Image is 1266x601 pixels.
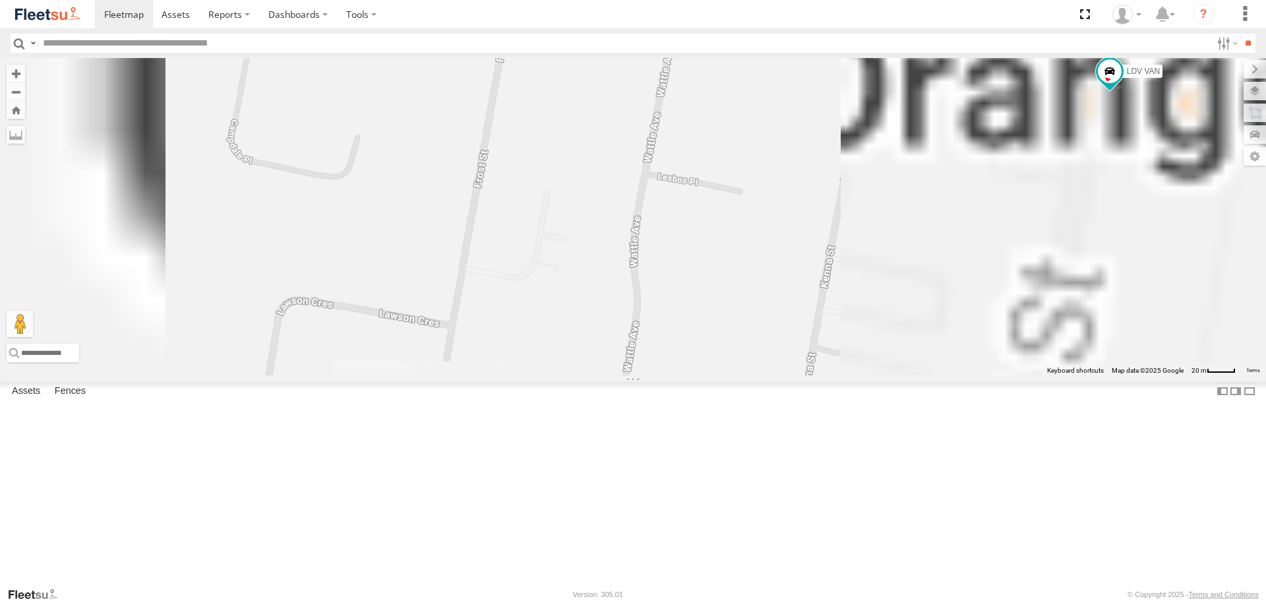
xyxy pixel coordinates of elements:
[1128,590,1259,598] div: © Copyright 2025 -
[1191,367,1207,374] span: 20 m
[1047,366,1104,375] button: Keyboard shortcuts
[28,34,38,53] label: Search Query
[1188,366,1240,375] button: Map Scale: 20 m per 40 pixels
[1243,382,1256,401] label: Hide Summary Table
[1112,367,1184,374] span: Map data ©2025 Google
[1244,147,1266,166] label: Map Settings
[48,383,92,401] label: Fences
[7,311,33,337] button: Drag Pegman onto the map to open Street View
[1216,382,1229,401] label: Dock Summary Table to the Left
[7,101,25,119] button: Zoom Home
[573,590,623,598] div: Version: 305.01
[7,125,25,144] label: Measure
[1108,5,1146,24] div: Stephanie Renton
[13,5,82,23] img: fleetsu-logo-horizontal.svg
[1193,4,1214,25] i: ?
[7,82,25,101] button: Zoom out
[1246,367,1260,373] a: Terms
[5,383,47,401] label: Assets
[1189,590,1259,598] a: Terms and Conditions
[7,65,25,82] button: Zoom in
[1229,382,1242,401] label: Dock Summary Table to the Right
[7,588,68,601] a: Visit our Website
[1127,67,1160,76] span: LDV VAN
[1212,34,1240,53] label: Search Filter Options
